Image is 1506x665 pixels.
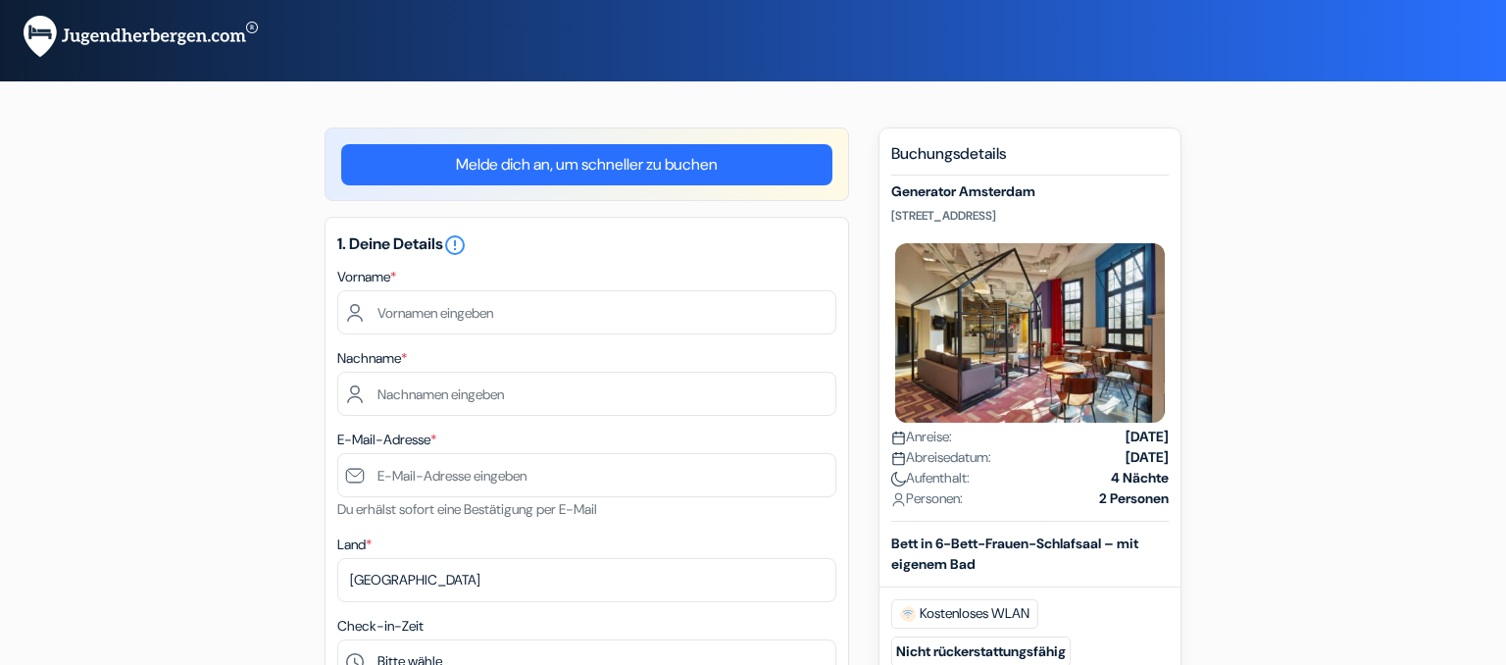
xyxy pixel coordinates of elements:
h5: Buchungsdetails [891,144,1169,176]
b: Bett in 6-Bett-Frauen-Schlafsaal – mit eigenem Bad [891,535,1138,573]
label: Vorname [337,267,396,287]
img: moon.svg [891,472,906,486]
small: Du erhälst sofort eine Bestätigung per E-Mail [337,500,597,518]
label: Land [337,535,372,555]
img: user_icon.svg [891,492,906,507]
span: Aufenthalt: [891,468,970,488]
strong: 2 Personen [1099,488,1169,509]
a: error_outline [443,233,467,254]
img: Jugendherbergen.com [24,16,258,58]
span: Anreise: [891,427,952,447]
span: Kostenloses WLAN [891,599,1038,629]
strong: [DATE] [1126,447,1169,468]
p: [STREET_ADDRESS] [891,208,1169,224]
span: Abreisedatum: [891,447,991,468]
input: Nachnamen eingeben [337,372,836,416]
input: Vornamen eingeben [337,290,836,334]
a: Melde dich an, um schneller zu buchen [341,144,832,185]
h5: 1. Deine Details [337,233,836,257]
input: E-Mail-Adresse eingeben [337,453,836,497]
i: error_outline [443,233,467,257]
label: E-Mail-Adresse [337,430,436,450]
strong: 4 Nächte [1111,468,1169,488]
span: Personen: [891,488,963,509]
img: calendar.svg [891,431,906,445]
h5: Generator Amsterdam [891,183,1169,200]
img: free_wifi.svg [900,606,916,622]
label: Check-in-Zeit [337,616,424,637]
strong: [DATE] [1126,427,1169,447]
label: Nachname [337,348,407,369]
img: calendar.svg [891,451,906,466]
